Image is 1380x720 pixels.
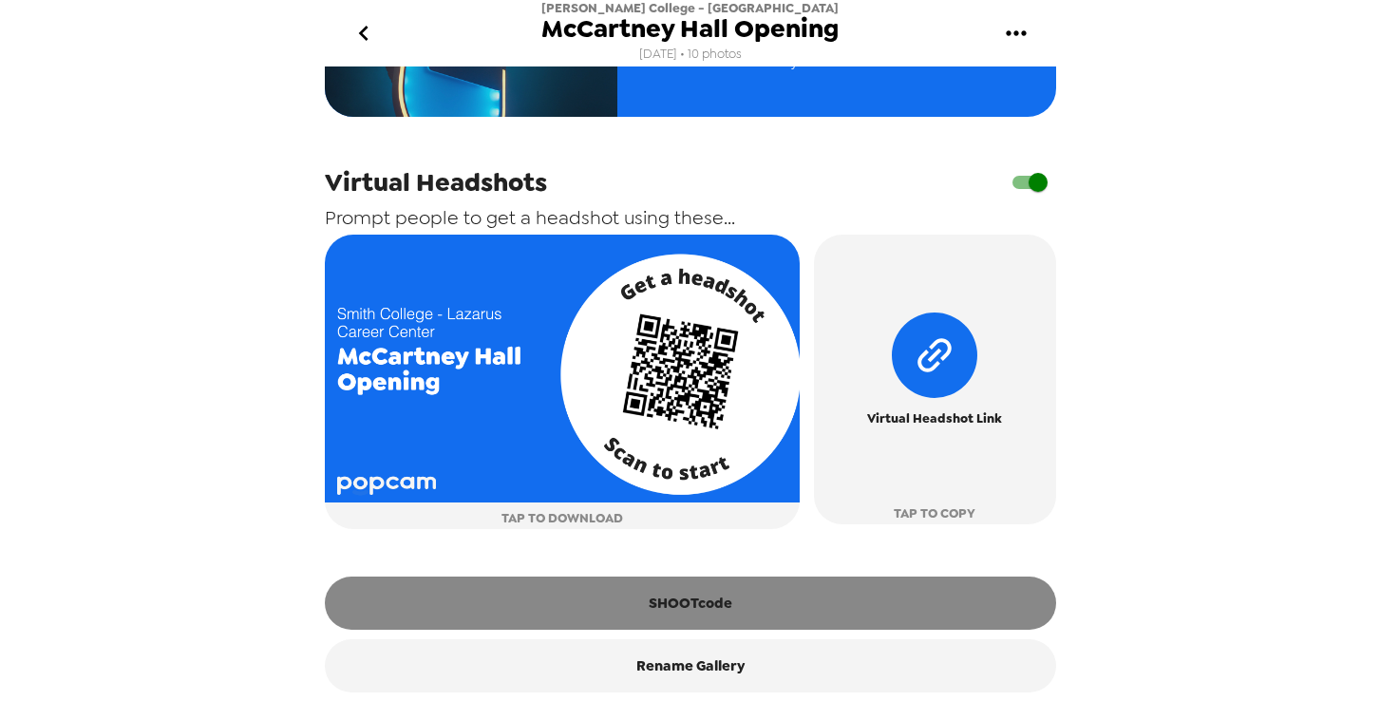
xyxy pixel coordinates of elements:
span: Virtual Headshots [325,165,547,199]
button: Virtual Headshot LinkTAP TO COPY [814,235,1055,524]
span: Prompt people to get a headshot using these... [325,205,735,230]
button: go back [333,3,395,65]
span: TAP TO COPY [894,502,975,524]
span: McCartney Hall Opening [541,16,839,42]
button: SHOOTcode [325,577,1056,630]
button: gallery menu [986,3,1048,65]
span: TAP TO DOWNLOAD [501,507,623,529]
button: TAP TO DOWNLOAD [325,235,801,529]
img: qr card [325,235,801,502]
span: Virtual Headshot Link [867,407,1002,429]
button: Rename Gallery [325,639,1056,692]
span: [DATE] • 10 photos [639,42,742,67]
